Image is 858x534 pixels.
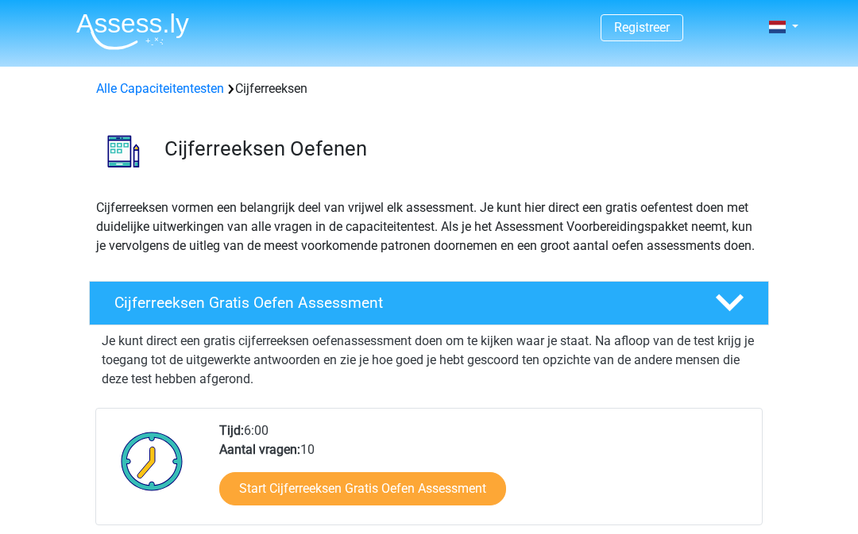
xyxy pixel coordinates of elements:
[96,81,224,96] a: Alle Capaciteitentesten
[83,281,775,325] a: Cijferreeksen Gratis Oefen Assessment
[219,442,300,457] b: Aantal vragen:
[207,421,761,524] div: 6:00 10
[76,13,189,50] img: Assessly
[219,423,244,438] b: Tijd:
[219,472,506,505] a: Start Cijferreeksen Gratis Oefen Assessment
[112,421,192,501] img: Klok
[614,20,670,35] a: Registreer
[90,79,768,98] div: Cijferreeksen
[90,117,157,185] img: cijferreeksen
[102,332,756,389] p: Je kunt direct een gratis cijferreeksen oefenassessment doen om te kijken waar je staat. Na afloo...
[114,294,690,312] h4: Cijferreeksen Gratis Oefen Assessment
[96,198,762,255] p: Cijferreeksen vormen een belangrijk deel van vrijwel elk assessment. Je kunt hier direct een grat...
[164,136,756,161] h3: Cijferreeksen Oefenen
